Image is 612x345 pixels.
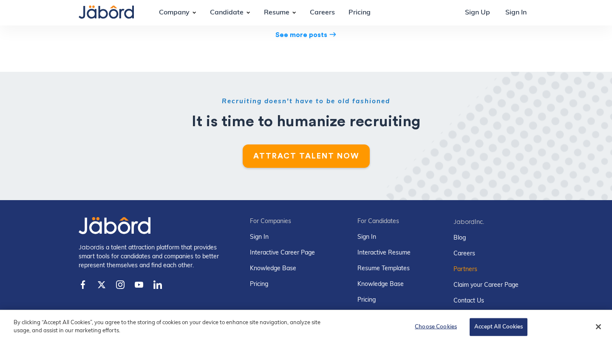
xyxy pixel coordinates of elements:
[357,280,411,289] a: Knowledge Base
[79,280,87,289] img: FB
[357,264,411,273] a: Resume Templates
[453,297,518,305] a: Contact Us
[470,318,527,336] button: Accept All Cookies
[453,217,518,227] div: Inc.
[499,1,533,24] a: Sign In
[203,1,250,24] div: Candidate
[250,249,315,257] a: Interactive Career Page
[257,1,296,24] div: Resume
[152,1,196,24] div: Company
[342,1,377,24] a: Pricing
[453,281,518,290] a: Claim your Career Page
[79,114,533,129] h2: It is time to humanize recruiting
[453,234,518,243] a: Blog
[116,280,125,289] img: Instagram
[329,29,337,40] div: east
[250,264,315,273] a: Knowledge Base
[275,30,327,40] div: See more posts
[79,243,228,270] div: is a talent attraction platform that provides smart tools for candidates and companies to better ...
[453,218,475,225] span: Jabord
[250,217,315,226] div: For Companies
[79,6,134,19] img: Jabord
[85,29,527,40] a: See more postseast
[79,243,100,251] span: Jabord
[250,233,315,242] a: Sign In
[357,217,411,226] div: For Candidates
[97,280,106,289] img: Twitter
[458,1,497,24] a: Sign Up
[303,1,342,24] a: Careers
[135,280,143,289] img: You Tube
[222,99,390,105] em: Recruiting doesn't have to be old fashioned
[14,319,337,335] p: By clicking “Accept All Cookies”, you agree to the storing of cookies on your device to enhance s...
[357,296,411,305] a: Pricing
[357,249,411,257] a: Interactive Resume
[453,249,518,258] a: Careers
[453,265,518,274] a: Partners
[153,280,162,289] img: LinkedIn
[243,144,370,168] a: ATTRACT TALENT NOW
[409,319,462,336] button: Choose Cookies
[250,280,315,289] a: Pricing
[253,151,359,161] div: ATTRACT TALENT NOW
[589,317,608,336] button: Close
[357,233,411,242] a: Sign In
